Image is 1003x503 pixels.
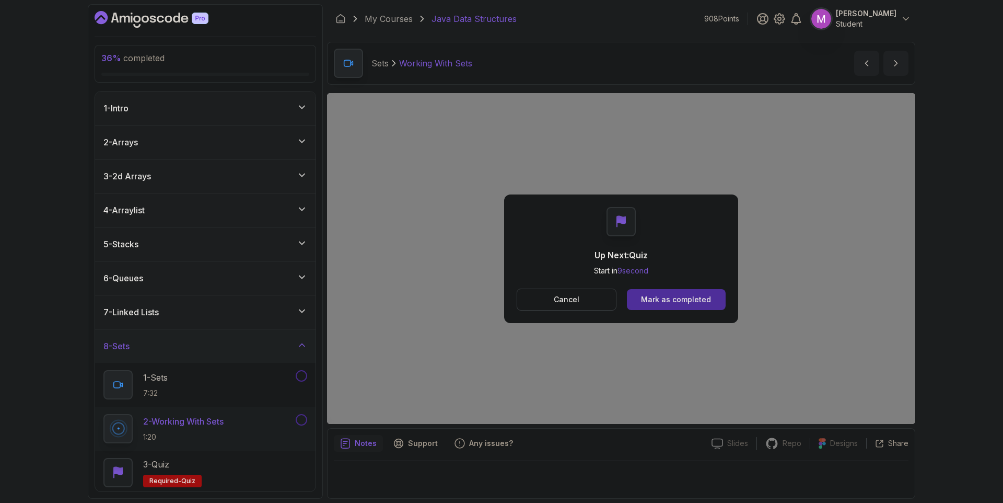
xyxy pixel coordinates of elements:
p: Sets [371,57,389,70]
span: completed [101,53,165,63]
button: 5-Stacks [95,227,316,261]
span: 36 % [101,53,121,63]
p: Designs [830,438,858,449]
button: Cancel [517,289,616,311]
p: Slides [727,438,748,449]
span: Required- [149,477,181,485]
p: Share [888,438,908,449]
a: Dashboard [335,14,346,24]
button: Share [866,438,908,449]
p: 908 Points [704,14,739,24]
p: Cancel [554,294,579,305]
button: next content [883,51,908,76]
p: Java Data Structures [431,13,517,25]
p: Student [836,19,896,29]
button: 2-Working With Sets1:20 [103,414,307,443]
button: Support button [387,435,444,452]
p: 1:20 [143,432,224,442]
h3: 2 - Arrays [103,136,138,148]
h3: 8 - Sets [103,340,130,352]
span: 9 second [617,266,648,275]
p: 3 - Quiz [143,458,169,471]
p: 1 - Sets [143,371,168,384]
button: 2-Arrays [95,125,316,159]
button: 1-Intro [95,92,316,125]
p: [PERSON_NAME] [836,8,896,19]
h3: 7 - Linked Lists [103,306,159,318]
p: Start in [594,266,648,276]
button: 4-Arraylist [95,193,316,227]
p: Any issues? [469,438,513,449]
button: notes button [334,435,383,452]
p: 2 - Working With Sets [143,415,224,428]
h3: 6 - Queues [103,272,143,284]
iframe: 2 -Working with Sets [327,93,915,424]
a: Dashboard [95,11,232,28]
a: My Courses [365,13,413,25]
p: Support [408,438,438,449]
button: 3-QuizRequired-quiz [103,458,307,487]
div: Mark as completed [641,294,711,305]
p: Repo [783,438,801,449]
button: user profile image[PERSON_NAME]Student [811,8,911,29]
h3: 5 - Stacks [103,238,138,250]
button: 3-2d Arrays [95,159,316,193]
button: 1-Sets7:32 [103,370,307,399]
button: Feedback button [448,435,519,452]
p: Up Next: Quiz [594,249,648,261]
button: 6-Queues [95,261,316,295]
button: 8-Sets [95,329,316,363]
button: Mark as completed [627,289,726,310]
button: previous content [854,51,879,76]
h3: 3 - 2d Arrays [103,170,151,182]
p: Working With Sets [399,57,472,70]
button: 7-Linked Lists [95,295,316,329]
span: quiz [181,477,195,485]
p: Notes [355,438,377,449]
h3: 1 - Intro [103,102,129,115]
p: 7:32 [143,388,168,398]
h3: 4 - Arraylist [103,204,145,216]
img: user profile image [811,9,831,29]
